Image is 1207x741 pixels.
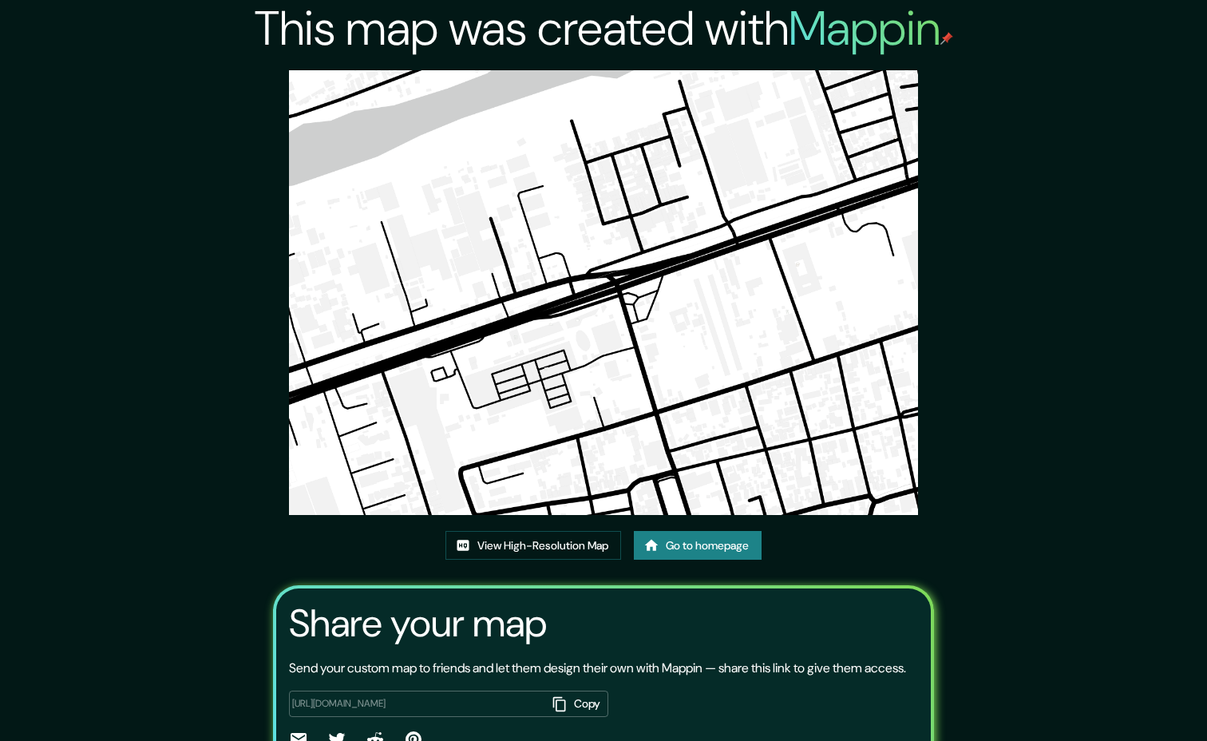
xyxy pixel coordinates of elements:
[289,601,547,646] h3: Share your map
[289,70,918,515] img: created-map
[445,531,621,561] a: View High-Resolution Map
[1065,679,1189,723] iframe: Help widget launcher
[546,691,608,717] button: Copy
[940,32,953,45] img: mappin-pin
[634,531,762,561] a: Go to homepage
[289,659,906,678] p: Send your custom map to friends and let them design their own with Mappin — share this link to gi...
